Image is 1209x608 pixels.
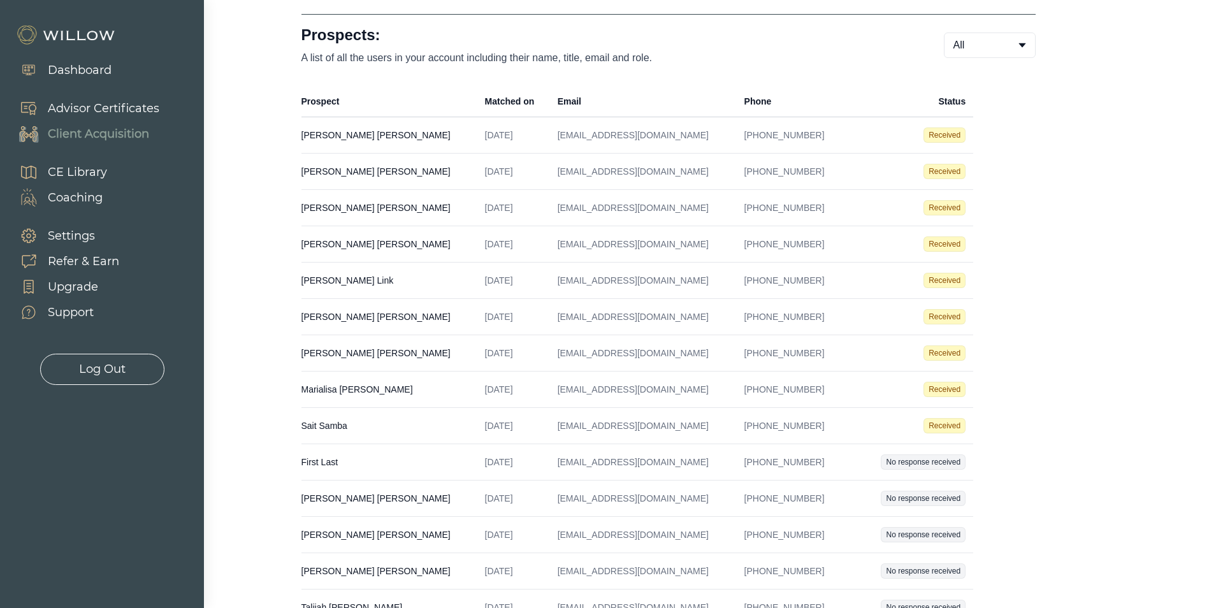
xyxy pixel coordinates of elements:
a: Dashboard [6,57,112,83]
td: [EMAIL_ADDRESS][DOMAIN_NAME] [550,408,737,444]
td: [EMAIL_ADDRESS][DOMAIN_NAME] [550,226,737,263]
td: [PHONE_NUMBER] [737,117,844,154]
span: No response received [881,491,966,506]
td: [EMAIL_ADDRESS][DOMAIN_NAME] [550,190,737,226]
td: [PHONE_NUMBER] [737,481,844,517]
span: Received [923,127,966,143]
td: [EMAIL_ADDRESS][DOMAIN_NAME] [550,154,737,190]
a: Refer & Earn [6,249,119,274]
td: [PERSON_NAME] [PERSON_NAME] [301,226,477,263]
td: [PERSON_NAME] [PERSON_NAME] [301,481,477,517]
th: Matched on [477,86,550,117]
td: [DATE] [477,444,550,481]
td: [EMAIL_ADDRESS][DOMAIN_NAME] [550,299,737,335]
td: [EMAIL_ADDRESS][DOMAIN_NAME] [550,263,737,299]
span: Received [923,200,966,215]
span: Received [923,164,966,179]
td: [PHONE_NUMBER] [737,299,844,335]
td: [EMAIL_ADDRESS][DOMAIN_NAME] [550,444,737,481]
td: Sait Samba [301,408,477,444]
td: First Last [301,444,477,481]
td: [DATE] [477,117,550,154]
a: Upgrade [6,274,119,300]
td: [EMAIL_ADDRESS][DOMAIN_NAME] [550,517,737,553]
td: [PHONE_NUMBER] [737,190,844,226]
td: [PHONE_NUMBER] [737,226,844,263]
span: No response received [881,454,966,470]
td: [PERSON_NAME] [PERSON_NAME] [301,117,477,154]
td: [DATE] [477,263,550,299]
td: [PHONE_NUMBER] [737,335,844,372]
span: Received [923,418,966,433]
span: Received [923,382,966,397]
td: [PERSON_NAME] Link [301,263,477,299]
td: [PHONE_NUMBER] [737,444,844,481]
th: Status [844,86,973,117]
td: [PHONE_NUMBER] [737,408,844,444]
a: CE Library [6,159,107,185]
th: Email [550,86,737,117]
div: Log Out [79,361,126,378]
td: [DATE] [477,190,550,226]
td: [PHONE_NUMBER] [737,372,844,408]
td: [PERSON_NAME] [PERSON_NAME] [301,553,477,590]
td: [EMAIL_ADDRESS][DOMAIN_NAME] [550,117,737,154]
td: [DATE] [477,481,550,517]
th: Phone [737,86,844,117]
td: [EMAIL_ADDRESS][DOMAIN_NAME] [550,335,737,372]
td: [PERSON_NAME] [PERSON_NAME] [301,517,477,553]
span: Received [923,345,966,361]
td: [EMAIL_ADDRESS][DOMAIN_NAME] [550,553,737,590]
td: [PHONE_NUMBER] [737,154,844,190]
td: Marialisa [PERSON_NAME] [301,372,477,408]
td: [DATE] [477,372,550,408]
span: Received [923,309,966,324]
span: No response received [881,563,966,579]
a: Advisor Certificates [6,96,159,121]
td: [DATE] [477,226,550,263]
div: Upgrade [48,279,98,296]
div: Refer & Earn [48,253,119,270]
span: Received [923,273,966,288]
span: Received [923,236,966,252]
td: [PERSON_NAME] [PERSON_NAME] [301,190,477,226]
td: [PHONE_NUMBER] [737,263,844,299]
a: Settings [6,223,119,249]
img: Willow [16,25,118,45]
span: No response received [881,527,966,542]
td: [PERSON_NAME] [PERSON_NAME] [301,154,477,190]
div: Support [48,304,94,321]
div: Advisor Certificates [48,100,159,117]
div: CE Library [48,164,107,181]
div: Coaching [48,189,103,206]
td: [DATE] [477,553,550,590]
a: Client Acquisition [6,121,159,147]
div: Client Acquisition [48,126,149,143]
td: [DATE] [477,517,550,553]
td: [PERSON_NAME] [PERSON_NAME] [301,299,477,335]
td: [DATE] [477,299,550,335]
span: caret-down [1017,40,1027,50]
h1: Prospects: [301,25,903,45]
p: A list of all the users in your account including their name, title, email and role. [301,50,903,66]
td: [EMAIL_ADDRESS][DOMAIN_NAME] [550,372,737,408]
td: [PHONE_NUMBER] [737,517,844,553]
div: Settings [48,228,95,245]
td: [PERSON_NAME] [PERSON_NAME] [301,335,477,372]
td: [EMAIL_ADDRESS][DOMAIN_NAME] [550,481,737,517]
td: [DATE] [477,154,550,190]
span: All [953,38,965,53]
td: [DATE] [477,408,550,444]
th: Prospect [301,86,477,117]
div: Dashboard [48,62,112,79]
a: Coaching [6,185,107,210]
td: [DATE] [477,335,550,372]
td: [PHONE_NUMBER] [737,553,844,590]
